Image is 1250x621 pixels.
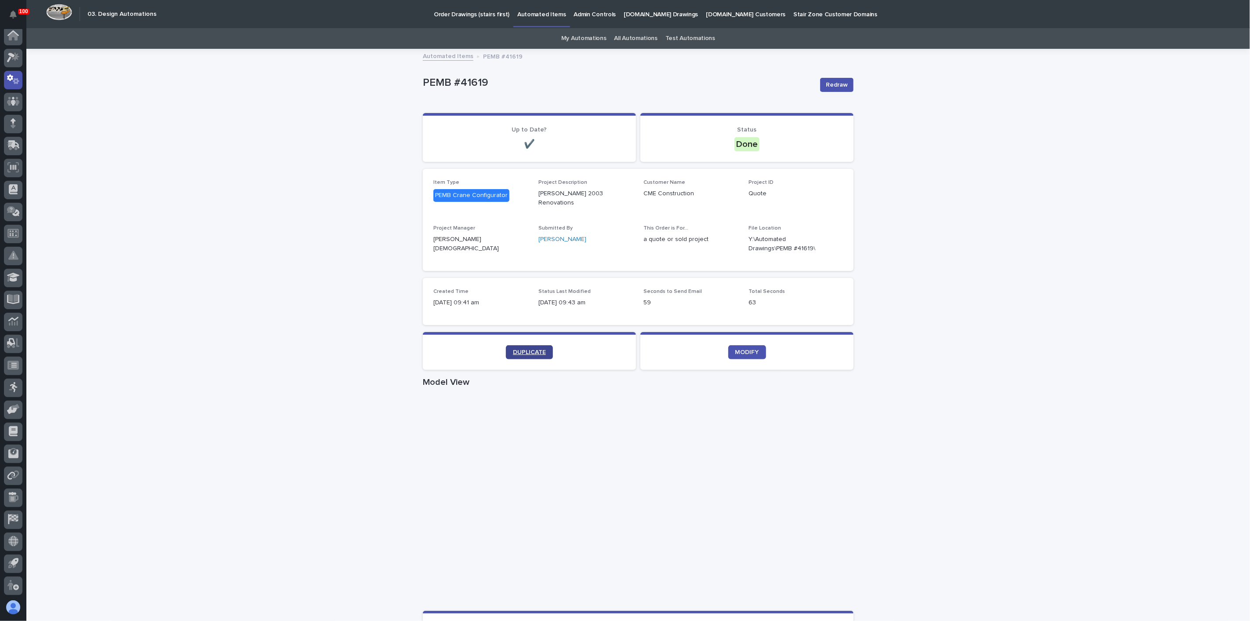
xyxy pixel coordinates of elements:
[538,226,573,231] span: Submitted By
[749,298,843,307] p: 63
[423,377,854,387] h1: Model View
[561,28,607,49] a: My Automations
[423,51,473,61] a: Automated Items
[738,127,757,133] span: Status
[643,235,738,244] p: a quote or sold project
[538,289,591,294] span: Status Last Modified
[749,180,774,185] span: Project ID
[11,11,22,25] div: Notifications100
[433,180,459,185] span: Item Type
[643,298,738,307] p: 59
[643,189,738,198] p: CME Construction
[820,78,854,92] button: Redraw
[643,289,702,294] span: Seconds to Send Email
[46,4,72,20] img: Workspace Logo
[513,349,546,355] span: DUPLICATE
[483,51,523,61] p: PEMB #41619
[643,180,685,185] span: Customer Name
[749,226,781,231] span: File Location
[506,345,553,359] a: DUPLICATE
[433,226,475,231] span: Project Manager
[643,226,688,231] span: This Order is For...
[735,349,759,355] span: MODIFY
[433,139,625,150] p: ✔️
[538,189,633,208] p: [PERSON_NAME] 2003 Renovations
[4,598,22,617] button: users-avatar
[665,28,715,49] a: Test Automations
[423,77,813,89] p: PEMB #41619
[19,8,28,15] p: 100
[749,289,785,294] span: Total Seconds
[538,180,587,185] span: Project Description
[734,137,759,151] div: Done
[433,298,528,307] p: [DATE] 09:41 am
[4,5,22,24] button: Notifications
[728,345,766,359] a: MODIFY
[433,235,528,253] p: [PERSON_NAME][DEMOGRAPHIC_DATA]
[433,289,469,294] span: Created Time
[538,235,586,244] a: [PERSON_NAME]
[512,127,547,133] span: Up to Date?
[826,80,848,89] span: Redraw
[433,189,509,202] div: PEMB Crane Configurator
[87,11,156,18] h2: 03. Design Automations
[614,28,658,49] a: All Automations
[423,391,854,611] iframe: Model View
[749,235,822,253] : Y:\Automated Drawings\PEMB #41619\
[538,298,633,307] p: [DATE] 09:43 am
[749,189,843,198] p: Quote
